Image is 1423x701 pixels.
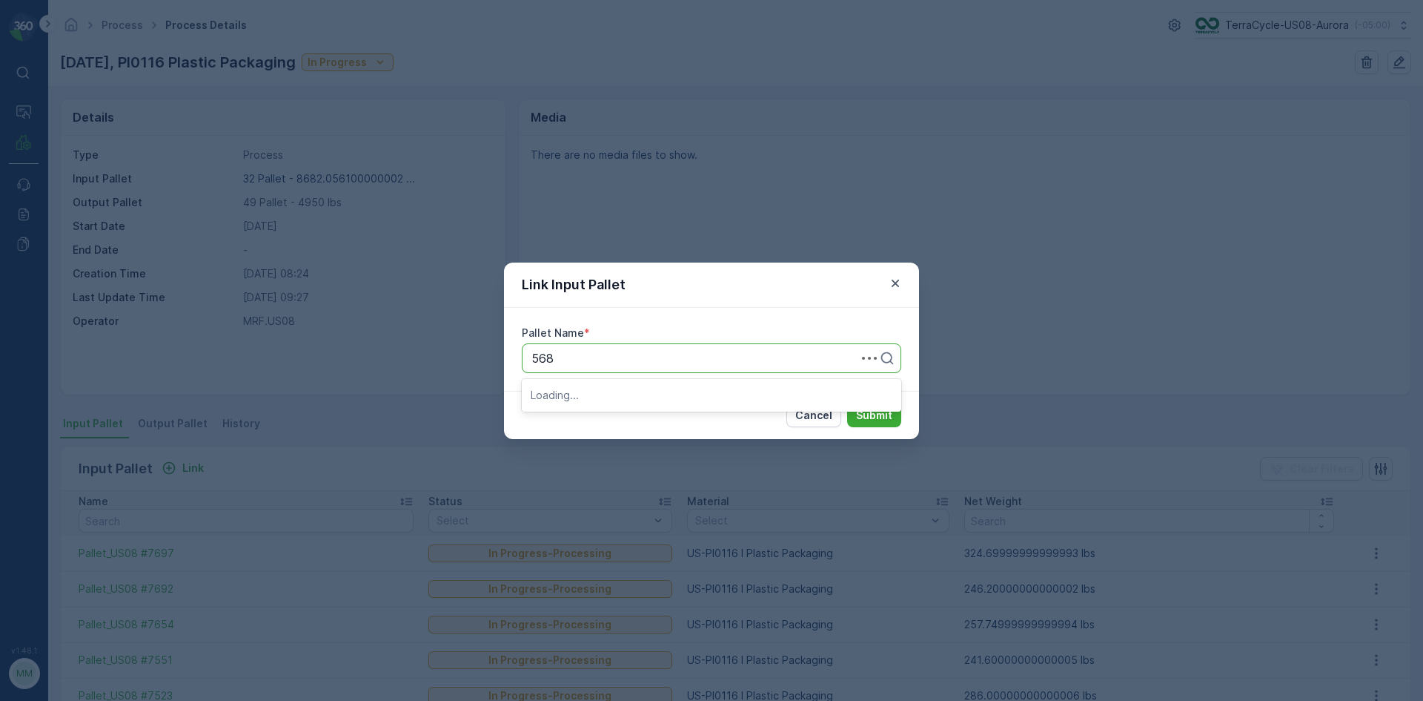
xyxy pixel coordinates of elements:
button: Cancel [786,404,841,427]
button: Submit [847,404,901,427]
label: Pallet Name [522,326,584,339]
p: Link Input Pallet [522,274,626,295]
p: Submit [856,408,892,423]
p: Loading... [531,388,892,403]
p: Cancel [795,408,832,423]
